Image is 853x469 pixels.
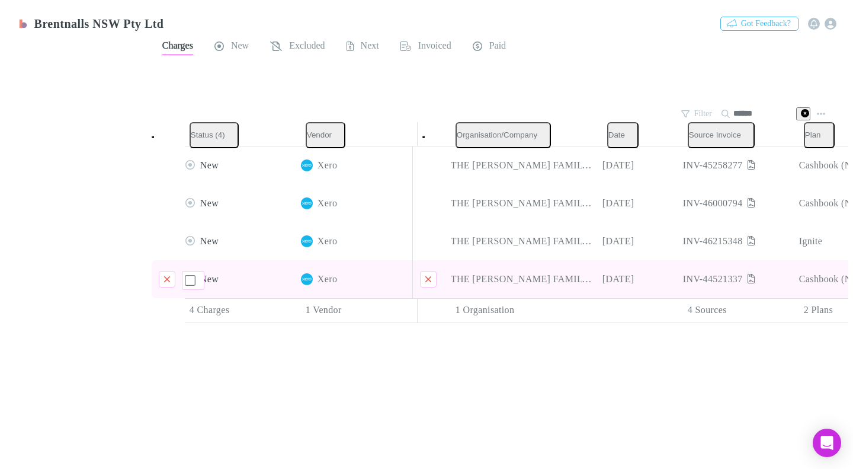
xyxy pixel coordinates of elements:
[361,40,379,55] span: Next
[451,184,593,222] div: THE [PERSON_NAME] FAMILY TRUST
[190,122,239,148] button: Status (4)
[318,222,337,260] span: Xero
[607,122,639,148] button: Date
[318,146,337,184] span: Xero
[9,9,171,38] a: Brentnalls NSW Pty Ltd
[200,198,219,208] span: New
[301,298,418,323] div: 1 Vendor
[683,146,790,184] div: INV-45258277
[418,40,451,55] span: Invoiced
[34,17,164,31] h3: Brentnalls NSW Pty Ltd
[301,197,313,209] img: Xero's Logo
[683,260,790,298] div: INV-44521337
[301,159,313,171] img: Xero's Logo
[675,107,719,121] button: Filter
[683,298,799,323] div: 4 Sources
[200,160,219,170] span: New
[598,184,678,222] div: [DATE]
[451,222,593,260] div: THE [PERSON_NAME] FAMILY TRUST
[598,222,678,260] div: [DATE]
[456,122,551,148] button: Organisation/Company
[185,298,301,323] div: 4 Charges
[813,429,841,457] div: Open Intercom Messenger
[200,236,219,246] span: New
[598,260,678,298] div: [DATE]
[451,298,602,323] div: 1 Organisation
[451,146,593,184] div: THE [PERSON_NAME] FAMILY TRUST
[231,40,249,55] span: New
[301,273,313,285] img: Xero's Logo
[489,40,506,55] span: Paid
[301,235,313,247] img: Xero's Logo
[683,222,790,260] div: INV-46215348
[162,40,193,55] span: Charges
[306,122,345,148] button: Vendor
[289,40,325,55] span: Excluded
[683,184,790,222] div: INV-46000794
[804,122,835,148] button: Plan
[598,146,678,184] div: [DATE]
[318,184,337,222] span: Xero
[720,17,799,31] button: Got Feedback?
[17,17,30,31] img: Brentnalls NSW Pty Ltd's Logo
[688,122,755,148] button: Source Invoice
[200,274,219,284] span: New
[159,271,175,288] button: Exclude charge
[420,271,437,288] button: Exclude organization from vendor
[318,260,337,298] span: Xero
[451,260,593,298] div: THE [PERSON_NAME] FAMILY TRUST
